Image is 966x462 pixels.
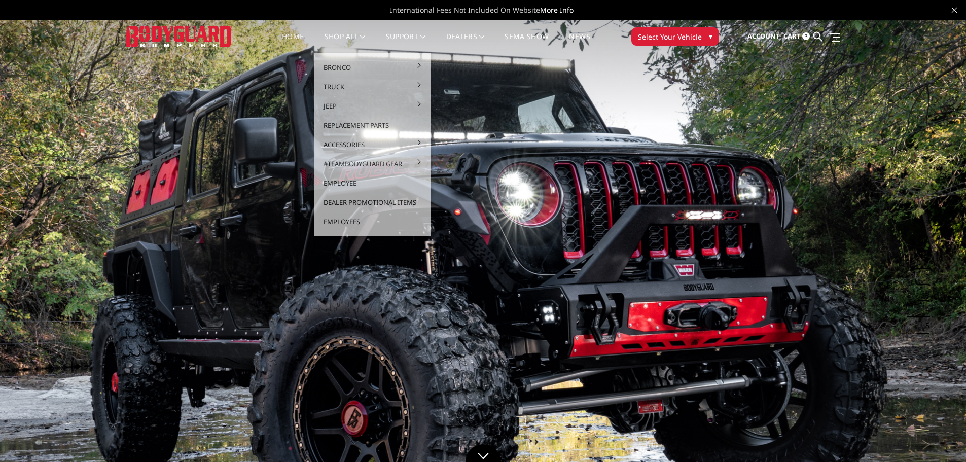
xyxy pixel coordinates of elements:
[325,33,366,53] a: shop all
[318,135,427,154] a: Accessories
[919,253,929,269] button: 1 of 5
[446,33,485,53] a: Dealers
[318,173,427,193] a: Employee
[126,26,232,47] img: BODYGUARD BUMPERS
[318,58,427,77] a: Bronco
[783,23,810,50] a: Cart 3
[747,23,780,50] a: Account
[318,116,427,135] a: Replacement Parts
[915,413,966,462] iframe: Chat Widget
[318,193,427,212] a: Dealer Promotional Items
[505,33,549,53] a: SEMA Show
[318,154,427,173] a: #TeamBodyguard Gear
[318,77,427,96] a: Truck
[318,96,427,116] a: Jeep
[783,31,801,41] span: Cart
[282,33,304,53] a: Home
[540,5,574,15] a: More Info
[709,31,712,42] span: ▾
[466,444,501,462] a: Click to Down
[919,317,929,334] button: 5 of 5
[569,33,590,53] a: News
[638,31,702,42] span: Select Your Vehicle
[386,33,426,53] a: Support
[919,269,929,285] button: 2 of 5
[318,212,427,231] a: Employees
[919,285,929,301] button: 3 of 5
[919,301,929,317] button: 4 of 5
[747,31,780,41] span: Account
[802,32,810,40] span: 3
[631,27,719,46] button: Select Your Vehicle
